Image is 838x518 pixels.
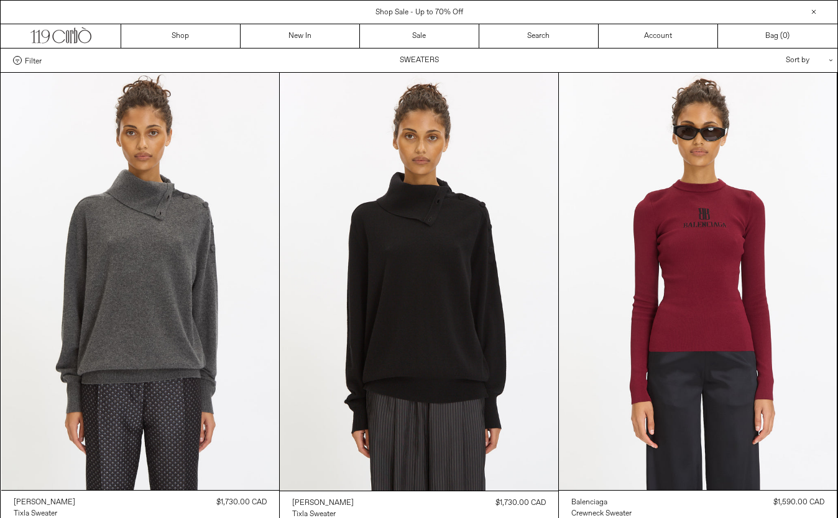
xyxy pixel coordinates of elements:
div: $1,730.00 CAD [495,497,546,509]
a: Sale [360,24,479,48]
span: 0 [783,31,787,41]
a: Balenciaga [571,497,632,508]
a: Account [599,24,718,48]
a: Bag () [718,24,837,48]
div: Sort by [713,49,825,72]
img: Dries Van Noten Tixla Sweater in dark grey [1,73,280,490]
a: Shop [121,24,241,48]
a: [PERSON_NAME] [292,497,354,509]
a: Search [479,24,599,48]
span: Filter [25,56,42,65]
div: $1,730.00 CAD [216,497,267,508]
span: ) [783,30,790,42]
a: [PERSON_NAME] [14,497,75,508]
div: [PERSON_NAME] [14,497,75,508]
a: Shop Sale - Up to 70% Off [375,7,463,17]
div: Balenciaga [571,497,607,508]
img: Dries Van Noten Tixla Sweater in black [280,73,558,491]
div: $1,590.00 CAD [773,497,824,508]
a: New In [241,24,360,48]
img: Crewneck Sweater [559,73,837,490]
